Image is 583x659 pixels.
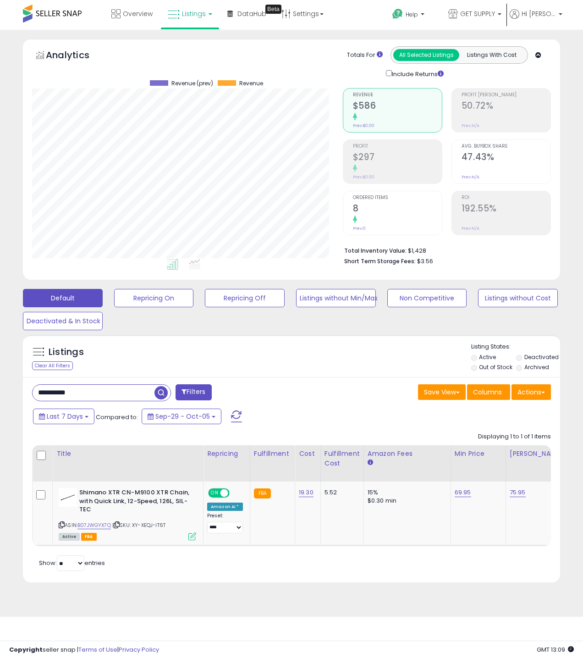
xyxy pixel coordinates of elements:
span: Overview [123,9,153,18]
span: $3.56 [417,257,433,266]
button: Filters [176,384,211,400]
small: Prev: N/A [462,123,479,128]
a: 69.95 [455,488,471,497]
h2: $586 [353,100,442,113]
h2: 192.55% [462,203,550,216]
div: [PERSON_NAME] [510,449,564,459]
span: Profit [PERSON_NAME] [462,93,550,98]
span: DataHub [237,9,266,18]
h2: 47.43% [462,152,550,164]
button: Non Competitive [387,289,467,307]
label: Active [479,353,496,361]
span: ROI [462,195,550,200]
div: $0.30 min [368,497,444,505]
span: ON [209,489,220,497]
span: Revenue [239,80,263,87]
button: Default [23,289,103,307]
small: Prev: $0.00 [353,123,374,128]
button: Sep-29 - Oct-05 [142,409,221,424]
a: 19.30 [299,488,313,497]
span: Revenue [353,93,442,98]
div: Totals For [347,51,383,60]
div: Displaying 1 to 1 of 1 items [478,432,551,441]
label: Out of Stock [479,363,512,371]
div: Repricing [207,449,246,459]
span: Profit [353,144,442,149]
button: Listings without Min/Max [296,289,376,307]
div: 5.52 [324,488,357,497]
span: Last 7 Days [47,412,83,421]
a: B07JWGYX7Q [77,521,111,529]
button: Last 7 Days [33,409,94,424]
button: Listings With Cost [459,49,525,61]
small: Prev: N/A [462,226,479,231]
div: Title [56,449,199,459]
a: Hi [PERSON_NAME] [510,9,562,30]
span: OFF [228,489,243,497]
a: 75.95 [510,488,526,497]
small: Prev: N/A [462,174,479,180]
a: Help [385,1,440,30]
label: Archived [524,363,549,371]
h5: Analytics [46,49,107,64]
span: Revenue (prev) [171,80,213,87]
small: Prev: $0.00 [353,174,374,180]
b: Shimano XTR CN-M9100 XTR Chain, with Quick Link, 12-Speed, 126L, SIL-TEC [79,488,191,516]
span: | SKU: XY-XEQJ-IT6T [112,521,165,529]
button: Columns [467,384,510,400]
span: Help [406,11,418,18]
div: Min Price [455,449,502,459]
label: Deactivated [524,353,559,361]
span: Hi [PERSON_NAME] [522,9,556,18]
button: Repricing Off [205,289,285,307]
div: Preset: [207,513,243,533]
img: 31Dc4etxg2L._SL40_.jpg [59,488,77,507]
button: Repricing On [114,289,194,307]
li: $1,428 [344,244,544,255]
div: Amazon AI * [207,503,243,511]
div: Fulfillment Cost [324,449,360,468]
h2: 50.72% [462,100,550,113]
small: Amazon Fees. [368,459,373,467]
h5: Listings [49,346,84,359]
span: All listings currently available for purchase on Amazon [59,533,80,541]
div: Fulfillment [254,449,291,459]
i: Get Help [392,8,403,20]
span: Compared to: [96,413,138,421]
div: 15% [368,488,444,497]
div: Amazon Fees [368,449,447,459]
p: Listing States: [471,343,561,351]
button: All Selected Listings [393,49,459,61]
div: Clear All Filters [32,361,73,370]
button: Listings without Cost [478,289,558,307]
h2: $297 [353,152,442,164]
b: Total Inventory Value: [344,247,407,255]
div: Cost [299,449,317,459]
button: Actions [511,384,551,400]
span: Ordered Items [353,195,442,200]
small: FBA [254,488,271,498]
small: Prev: 0 [353,226,366,231]
button: Deactivated & In Stock [23,312,103,330]
span: Avg. Buybox Share [462,144,550,149]
b: Short Term Storage Fees: [344,257,416,265]
span: FBA [81,533,97,541]
div: ASIN: [59,488,196,539]
button: Save View [418,384,466,400]
div: Include Returns [379,68,455,79]
span: GET SUPPLY [460,9,495,18]
h2: 8 [353,203,442,216]
span: Show: entries [39,559,105,567]
span: Columns [473,388,502,397]
div: Tooltip anchor [265,5,281,14]
span: Sep-29 - Oct-05 [155,412,210,421]
span: Listings [182,9,206,18]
